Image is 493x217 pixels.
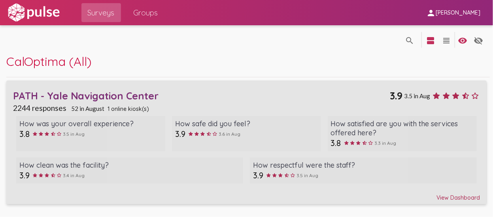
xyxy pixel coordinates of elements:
[420,5,487,20] button: [PERSON_NAME]
[175,119,318,128] div: How safe did you feel?
[13,187,480,201] div: View Dashboard
[331,138,341,148] span: 3.8
[426,8,436,18] mat-icon: person
[175,129,185,139] span: 3.9
[13,90,390,102] div: PATH - Yale Navigation Center
[108,105,149,112] span: 1 online kiosk(s)
[390,90,402,102] span: 3.9
[331,119,474,137] div: How satisfied are you with the services offered here?
[6,3,61,22] img: white-logo.svg
[297,172,318,178] span: 3.5 in Aug
[6,54,92,69] span: CalOptima (All)
[426,36,436,45] mat-icon: language
[19,170,30,180] span: 3.9
[436,9,480,17] span: [PERSON_NAME]
[63,172,85,178] span: 3.4 in Aug
[439,32,455,48] button: language
[374,140,396,146] span: 3.3 in Aug
[253,170,263,180] span: 3.9
[455,32,471,48] button: language
[19,119,162,128] div: How was your overall experience?
[13,103,66,112] span: 2244 responses
[253,161,474,170] div: How respectful were the staff?
[402,32,417,48] button: language
[471,32,487,48] button: language
[81,3,121,22] a: Surveys
[219,131,240,137] span: 3.6 in Aug
[458,36,468,45] mat-icon: language
[88,6,115,20] span: Surveys
[423,32,439,48] button: language
[474,36,484,45] mat-icon: language
[442,36,451,45] mat-icon: language
[19,161,240,170] div: How clean was the facility?
[134,6,158,20] span: Groups
[127,3,164,22] a: Groups
[404,92,430,99] span: 3.5 in Aug
[71,105,104,112] span: 52 in August
[405,36,414,45] mat-icon: language
[6,80,486,204] a: PATH - Yale Navigation Center3.93.5 in Aug2244 responses52 in August1 online kiosk(s)How was your...
[63,131,85,137] span: 3.5 in Aug
[19,129,30,139] span: 3.8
